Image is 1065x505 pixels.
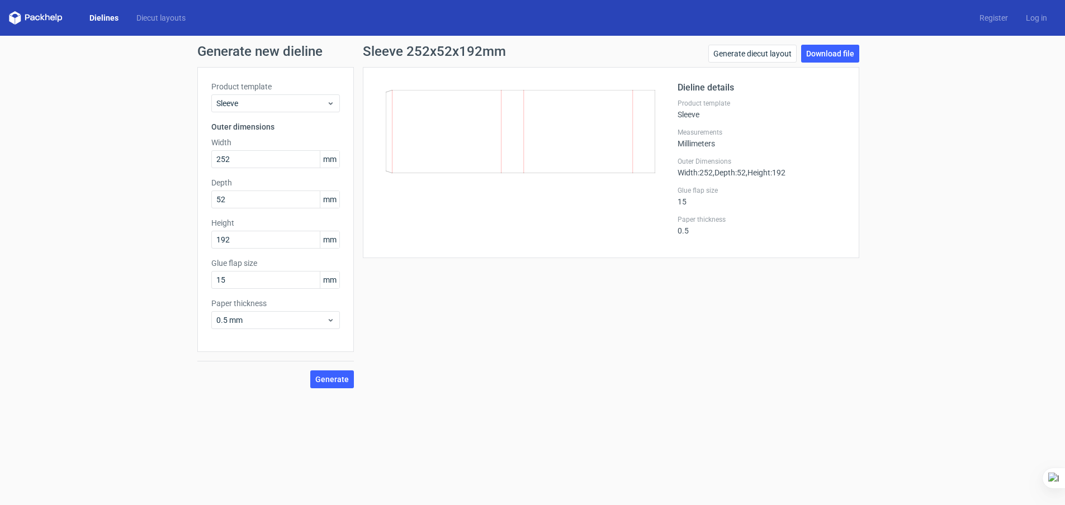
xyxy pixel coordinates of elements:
a: Log in [1017,12,1056,23]
span: , Height : 192 [746,168,785,177]
label: Measurements [678,128,845,137]
div: 0.5 [678,215,845,235]
label: Height [211,217,340,228]
h2: Dieline details [678,81,845,94]
h3: Outer dimensions [211,121,340,132]
span: Generate [315,375,349,383]
label: Product template [211,81,340,92]
span: 0.5 mm [216,315,326,326]
span: , Depth : 52 [713,168,746,177]
label: Product template [678,99,845,108]
label: Outer Dimensions [678,157,845,166]
a: Diecut layouts [127,12,195,23]
span: mm [320,231,339,248]
div: 15 [678,186,845,206]
div: Millimeters [678,128,845,148]
span: mm [320,151,339,168]
a: Download file [801,45,859,63]
button: Generate [310,370,354,388]
span: Width : 252 [678,168,713,177]
label: Depth [211,177,340,188]
h1: Sleeve 252x52x192mm [363,45,506,58]
label: Glue flap size [678,186,845,195]
label: Paper thickness [678,215,845,224]
a: Generate diecut layout [708,45,797,63]
a: Dielines [81,12,127,23]
a: Register [971,12,1017,23]
h1: Generate new dieline [197,45,868,58]
label: Glue flap size [211,258,340,269]
span: mm [320,191,339,208]
span: Sleeve [216,98,326,109]
label: Width [211,137,340,148]
label: Paper thickness [211,298,340,309]
div: Sleeve [678,99,845,119]
span: mm [320,271,339,288]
